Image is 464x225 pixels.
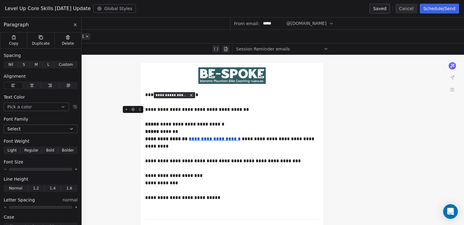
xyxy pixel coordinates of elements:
span: M [35,62,38,67]
span: S [23,62,25,67]
span: Letter Spacing [4,197,35,203]
span: Duplicate [32,41,49,46]
span: Light [7,148,17,153]
span: L [47,62,49,67]
button: Schedule/Send [420,4,459,13]
button: Pick a color [4,103,69,111]
span: Line Height [4,176,28,182]
span: 1.4 [50,186,56,191]
button: Global Styles [93,4,136,13]
span: Level Up Core Skills [DATE] Update [5,5,91,12]
span: @[DOMAIN_NAME] [286,20,327,27]
span: Custom [59,62,73,67]
span: Bold [46,148,54,153]
span: normal [63,197,78,203]
span: Case [4,214,14,220]
span: Nil [8,62,13,67]
span: 1.6 [66,186,72,191]
span: Text Color [4,94,25,100]
span: Session Reminder emails [236,46,290,52]
span: Regular [24,148,38,153]
span: Font Weight [4,138,29,144]
span: Normal [9,186,22,191]
span: 1.2 [33,186,39,191]
button: Cancel [395,4,417,13]
span: Copy [9,41,18,46]
span: Paragraph [4,21,29,28]
span: Bolder [62,148,74,153]
span: Select [7,126,21,132]
span: Font Family [4,116,28,122]
span: Font Size [4,159,23,165]
span: Spacing [4,52,21,58]
span: Alignment [4,73,26,79]
span: From email: [234,21,259,27]
div: Open Intercom Messenger [443,204,458,219]
button: Saved [369,4,390,13]
span: Delete [62,41,74,46]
